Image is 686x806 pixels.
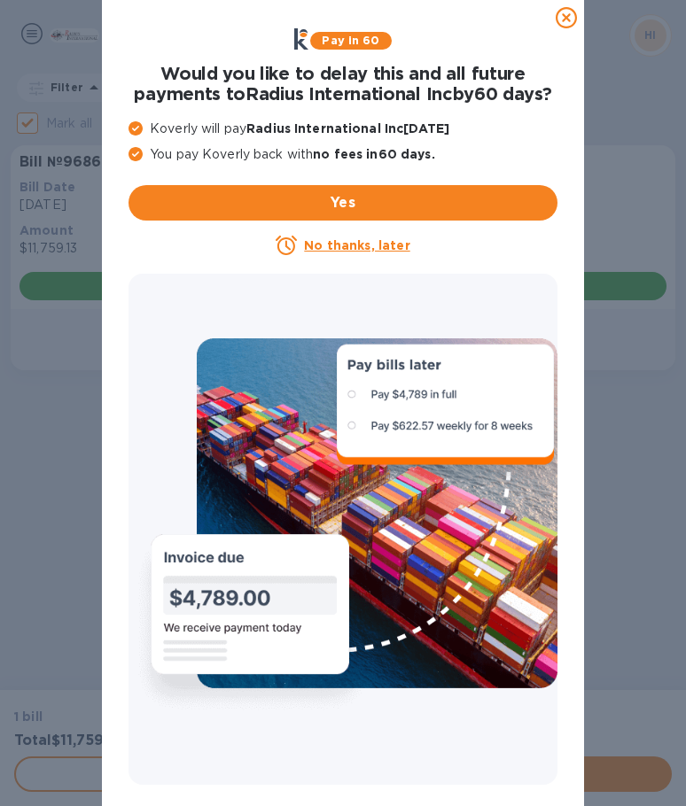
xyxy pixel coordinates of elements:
[129,64,557,105] h1: Would you like to delay this and all future payments to Radius International Inc by 60 days ?
[304,238,409,252] u: No thanks, later
[313,147,434,161] b: no fees in 60 days .
[129,120,557,138] p: Koverly will pay
[143,192,543,213] span: Yes
[129,145,557,164] p: You pay Koverly back with
[246,121,449,136] b: Radius International Inc [DATE]
[322,34,379,47] b: Pay in 60
[129,185,557,221] button: Yes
